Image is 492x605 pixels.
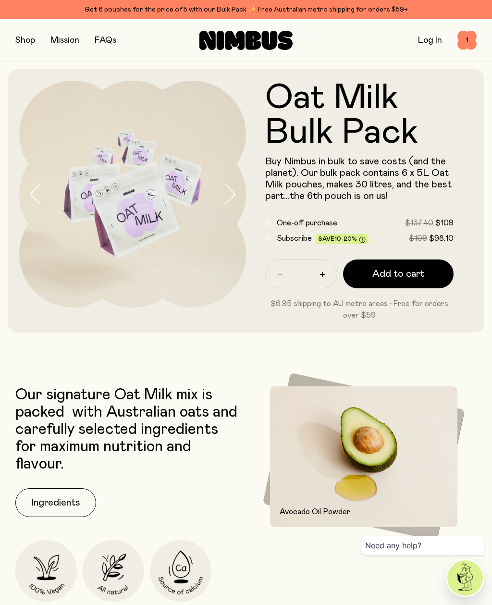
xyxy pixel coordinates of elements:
[270,386,457,527] img: Avocado and avocado oil
[95,36,116,45] a: FAQs
[277,219,337,227] span: One-off purchase
[334,236,357,242] span: 10-20%
[343,259,454,288] button: Add to cart
[15,4,477,15] div: Get 6 pouches for the price of 5 with our Bulk Pack ✨ Free Australian metro shipping for orders $59+
[409,235,427,242] span: $109
[265,157,452,201] span: Buy Nimbus in bulk to save costs (and the planet). Our bulk pack contains 6 x 5L Oat Milk pouches...
[405,219,433,227] span: $137.40
[277,235,312,242] span: Subscribe
[319,236,366,243] span: Save
[457,31,477,50] button: 1
[50,36,79,45] a: Mission
[361,536,484,555] div: Need any help?
[435,219,454,227] span: $109
[265,298,454,321] p: $6.95 shipping to AU metro areas · Free for orders over $59
[447,560,483,596] img: agent
[372,267,424,281] span: Add to cart
[429,235,454,242] span: $98.10
[418,36,442,45] a: Log In
[15,386,241,473] p: Our signature Oat Milk mix is packed with Australian oats and carefully selected ingredients for ...
[280,506,448,518] p: Avocado Oil Powder
[265,81,454,150] h1: Oat Milk Bulk Pack
[15,488,96,517] button: Ingredients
